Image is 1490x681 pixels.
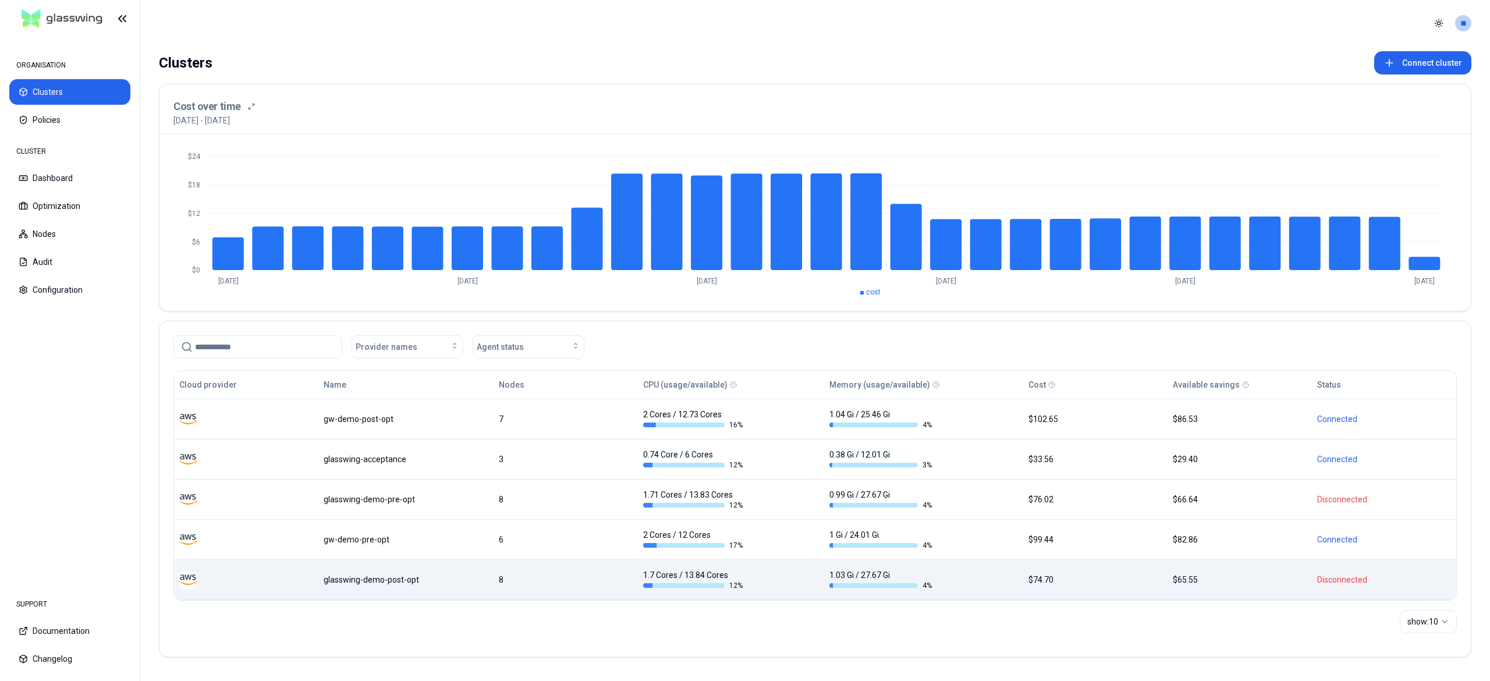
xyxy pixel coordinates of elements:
[829,541,932,550] div: 4 %
[499,413,633,425] div: 7
[829,581,932,590] div: 4 %
[499,534,633,545] div: 6
[1173,574,1307,586] div: $65.55
[9,165,130,191] button: Dashboard
[1317,574,1451,586] div: Disconnected
[159,51,212,75] div: Clusters
[1317,534,1451,545] div: Connected
[218,277,239,285] tspan: [DATE]
[9,54,130,77] div: ORGANISATION
[499,373,524,396] button: Nodes
[9,646,130,672] button: Changelog
[9,221,130,247] button: Nodes
[829,449,932,470] div: 0.38 Gi / 12.01 Gi
[643,569,746,590] div: 1.7 Cores / 13.84 Cores
[188,210,200,218] tspan: $12
[9,79,130,105] button: Clusters
[829,409,932,430] div: 1.04 Gi / 25.46 Gi
[457,277,478,285] tspan: [DATE]
[192,238,200,246] tspan: $6
[179,410,197,428] img: aws
[499,574,633,586] div: 8
[188,152,201,161] tspan: $24
[9,618,130,644] button: Documentation
[829,501,932,510] div: 4 %
[643,529,746,550] div: 2 Cores / 12 Cores
[643,460,746,470] div: 12 %
[9,593,130,616] div: SUPPORT
[188,181,200,189] tspan: $18
[1173,413,1307,425] div: $86.53
[1173,534,1307,545] div: $82.86
[643,501,746,510] div: 12 %
[356,341,417,353] span: Provider names
[352,335,463,359] button: Provider names
[643,409,746,430] div: 2 Cores / 12.73 Cores
[477,341,524,353] span: Agent status
[1028,534,1162,545] div: $99.44
[17,5,107,33] img: GlassWing
[179,373,237,396] button: Cloud provider
[179,491,197,508] img: aws
[643,581,746,590] div: 12 %
[324,413,488,425] div: gw-demo-post-opt
[192,266,200,274] tspan: $0
[1173,453,1307,465] div: $29.40
[9,107,130,133] button: Policies
[1414,277,1435,285] tspan: [DATE]
[829,569,932,590] div: 1.03 Gi / 27.67 Gi
[1317,494,1451,505] div: Disconnected
[829,529,932,550] div: 1 Gi / 24.01 Gi
[473,335,584,359] button: Agent status
[697,277,717,285] tspan: [DATE]
[173,115,230,126] p: [DATE] - [DATE]
[1374,51,1471,75] button: Connect cluster
[324,574,488,586] div: glasswing-demo-post-opt
[179,571,197,588] img: aws
[643,489,746,510] div: 1.71 Cores / 13.83 Cores
[936,277,956,285] tspan: [DATE]
[499,453,633,465] div: 3
[499,494,633,505] div: 8
[1317,379,1341,391] div: Status
[173,98,241,115] h3: Cost over time
[1028,494,1162,505] div: $76.02
[643,420,746,430] div: 16 %
[179,531,197,548] img: aws
[9,277,130,303] button: Configuration
[643,541,746,550] div: 17 %
[179,451,197,468] img: aws
[324,373,346,396] button: Name
[1173,494,1307,505] div: $66.64
[1028,453,1162,465] div: $33.56
[1028,373,1046,396] button: Cost
[1317,453,1451,465] div: Connected
[643,449,746,470] div: 0.74 Core / 6 Cores
[643,373,728,396] button: CPU (usage/available)
[1175,277,1195,285] tspan: [DATE]
[829,460,932,470] div: 3 %
[324,494,488,505] div: glasswing-demo-pre-opt
[866,288,881,296] span: cost
[9,140,130,163] div: CLUSTER
[9,193,130,219] button: Optimization
[829,420,932,430] div: 4 %
[829,489,932,510] div: 0.99 Gi / 27.67 Gi
[324,534,488,545] div: gw-demo-pre-opt
[9,249,130,275] button: Audit
[1173,373,1240,396] button: Available savings
[1028,574,1162,586] div: $74.70
[324,453,488,465] div: glasswing-acceptance
[1028,413,1162,425] div: $102.65
[1317,413,1451,425] div: Connected
[829,373,930,396] button: Memory (usage/available)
